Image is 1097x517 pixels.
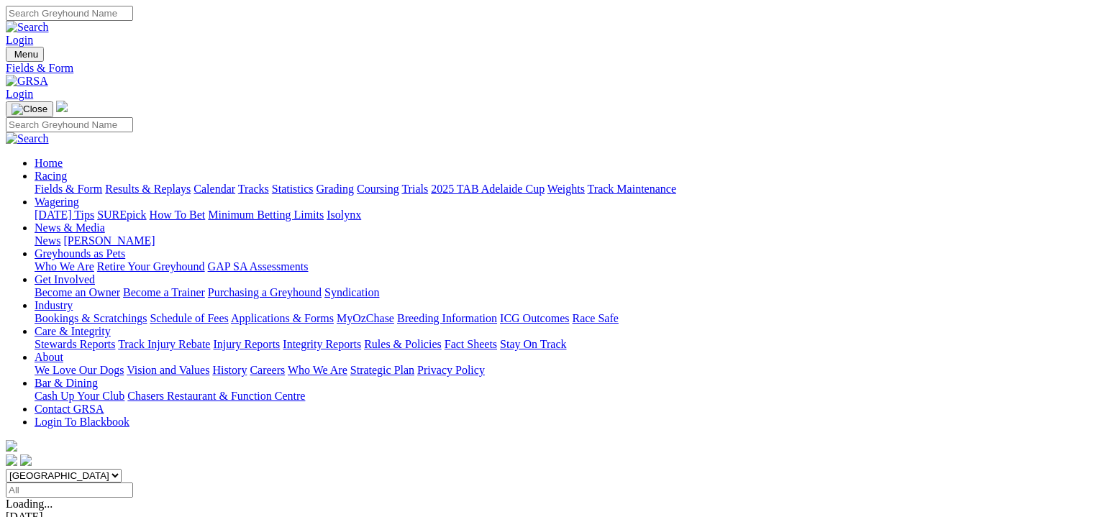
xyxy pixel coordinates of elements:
[35,416,129,428] a: Login To Blackbook
[35,325,111,337] a: Care & Integrity
[35,234,60,247] a: News
[208,260,309,273] a: GAP SA Assessments
[6,21,49,34] img: Search
[6,498,53,510] span: Loading...
[35,286,1091,299] div: Get Involved
[150,209,206,221] a: How To Bet
[123,286,205,298] a: Become a Trainer
[6,62,1091,75] a: Fields & Form
[572,312,618,324] a: Race Safe
[97,209,146,221] a: SUREpick
[6,117,133,132] input: Search
[401,183,428,195] a: Trials
[118,338,210,350] a: Track Injury Rebate
[272,183,314,195] a: Statistics
[588,183,676,195] a: Track Maintenance
[288,364,347,376] a: Who We Are
[35,209,94,221] a: [DATE] Tips
[35,234,1091,247] div: News & Media
[63,234,155,247] a: [PERSON_NAME]
[127,390,305,402] a: Chasers Restaurant & Function Centre
[500,338,566,350] a: Stay On Track
[208,209,324,221] a: Minimum Betting Limits
[35,338,1091,351] div: Care & Integrity
[35,247,125,260] a: Greyhounds as Pets
[35,390,124,402] a: Cash Up Your Club
[6,47,44,62] button: Toggle navigation
[357,183,399,195] a: Coursing
[35,390,1091,403] div: Bar & Dining
[35,364,124,376] a: We Love Our Dogs
[231,312,334,324] a: Applications & Forms
[35,364,1091,377] div: About
[35,196,79,208] a: Wagering
[547,183,585,195] a: Weights
[337,312,394,324] a: MyOzChase
[12,104,47,115] img: Close
[35,170,67,182] a: Racing
[35,312,147,324] a: Bookings & Scratchings
[364,338,442,350] a: Rules & Policies
[127,364,209,376] a: Vision and Values
[56,101,68,112] img: logo-grsa-white.png
[35,260,1091,273] div: Greyhounds as Pets
[35,351,63,363] a: About
[97,260,205,273] a: Retire Your Greyhound
[35,183,102,195] a: Fields & Form
[14,49,38,60] span: Menu
[35,286,120,298] a: Become an Owner
[238,183,269,195] a: Tracks
[6,75,48,88] img: GRSA
[35,338,115,350] a: Stewards Reports
[6,132,49,145] img: Search
[445,338,497,350] a: Fact Sheets
[250,364,285,376] a: Careers
[283,338,361,350] a: Integrity Reports
[350,364,414,376] a: Strategic Plan
[317,183,354,195] a: Grading
[35,312,1091,325] div: Industry
[35,273,95,285] a: Get Involved
[105,183,191,195] a: Results & Replays
[397,312,497,324] a: Breeding Information
[213,338,280,350] a: Injury Reports
[35,403,104,415] a: Contact GRSA
[6,454,17,466] img: facebook.svg
[6,34,33,46] a: Login
[208,286,322,298] a: Purchasing a Greyhound
[6,6,133,21] input: Search
[417,364,485,376] a: Privacy Policy
[500,312,569,324] a: ICG Outcomes
[324,286,379,298] a: Syndication
[327,209,361,221] a: Isolynx
[35,209,1091,221] div: Wagering
[194,183,235,195] a: Calendar
[6,101,53,117] button: Toggle navigation
[35,260,94,273] a: Who We Are
[6,440,17,452] img: logo-grsa-white.png
[431,183,545,195] a: 2025 TAB Adelaide Cup
[35,221,105,234] a: News & Media
[20,454,32,466] img: twitter.svg
[6,482,133,498] input: Select date
[6,88,33,100] a: Login
[35,299,73,311] a: Industry
[35,157,63,169] a: Home
[35,183,1091,196] div: Racing
[150,312,228,324] a: Schedule of Fees
[212,364,247,376] a: History
[35,377,98,389] a: Bar & Dining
